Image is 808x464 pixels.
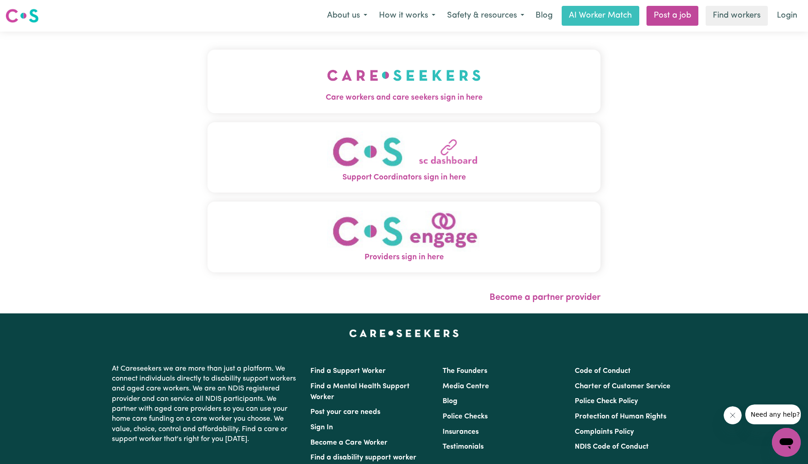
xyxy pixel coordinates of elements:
[724,406,742,424] iframe: Close message
[321,6,373,25] button: About us
[310,383,410,401] a: Find a Mental Health Support Worker
[575,443,649,450] a: NDIS Code of Conduct
[208,172,601,184] span: Support Coordinators sign in here
[310,368,386,375] a: Find a Support Worker
[208,50,601,113] button: Care workers and care seekers sign in here
[443,443,484,450] a: Testimonials
[443,398,457,405] a: Blog
[443,383,489,390] a: Media Centre
[310,409,380,416] a: Post your care needs
[706,6,768,26] a: Find workers
[208,252,601,263] span: Providers sign in here
[208,122,601,193] button: Support Coordinators sign in here
[349,330,459,337] a: Careseekers home page
[575,398,638,405] a: Police Check Policy
[443,368,487,375] a: The Founders
[745,404,801,424] iframe: Message from company
[208,202,601,272] button: Providers sign in here
[310,454,416,461] a: Find a disability support worker
[772,428,801,457] iframe: Button to launch messaging window
[443,428,479,436] a: Insurances
[5,5,39,26] a: Careseekers logo
[575,428,634,436] a: Complaints Policy
[530,6,558,26] a: Blog
[112,360,300,448] p: At Careseekers we are more than just a platform. We connect individuals directly to disability su...
[310,424,333,431] a: Sign In
[310,439,388,446] a: Become a Care Worker
[646,6,698,26] a: Post a job
[562,6,639,26] a: AI Worker Match
[575,413,666,420] a: Protection of Human Rights
[5,8,39,24] img: Careseekers logo
[575,383,670,390] a: Charter of Customer Service
[771,6,803,26] a: Login
[443,413,488,420] a: Police Checks
[489,293,600,302] a: Become a partner provider
[373,6,441,25] button: How it works
[208,92,601,104] span: Care workers and care seekers sign in here
[441,6,530,25] button: Safety & resources
[575,368,631,375] a: Code of Conduct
